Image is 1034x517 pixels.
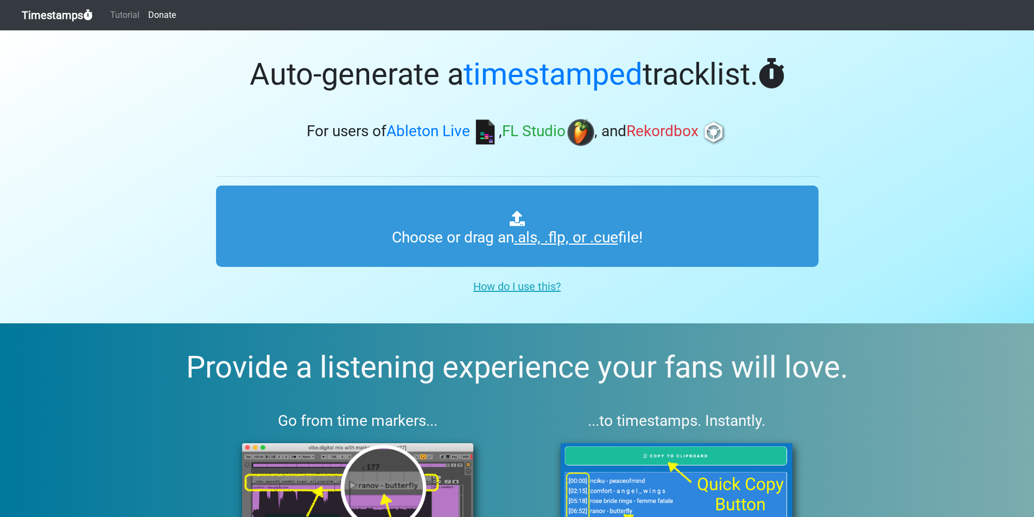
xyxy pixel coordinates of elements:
img: ableton.png [472,119,499,146]
a: Tutorial [106,4,144,26]
h3: ...to timestamps. Instantly. [535,412,819,430]
span: FL Studio [502,123,566,141]
u: How do I use this? [473,280,561,293]
h1: Auto-generate a tracklist. [216,56,819,93]
a: Timestamps [22,4,93,26]
a: Donate [144,4,180,26]
span: Rekordbox [626,123,699,141]
img: fl.png [567,119,594,146]
h3: Go from time markers... [216,412,500,430]
h3: For users of , , and [216,119,819,146]
span: timestamped [464,56,643,92]
img: rb.png [700,119,727,146]
span: Ableton Live [386,123,470,141]
h2: Provide a listening experience your fans will love. [26,349,1008,386]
